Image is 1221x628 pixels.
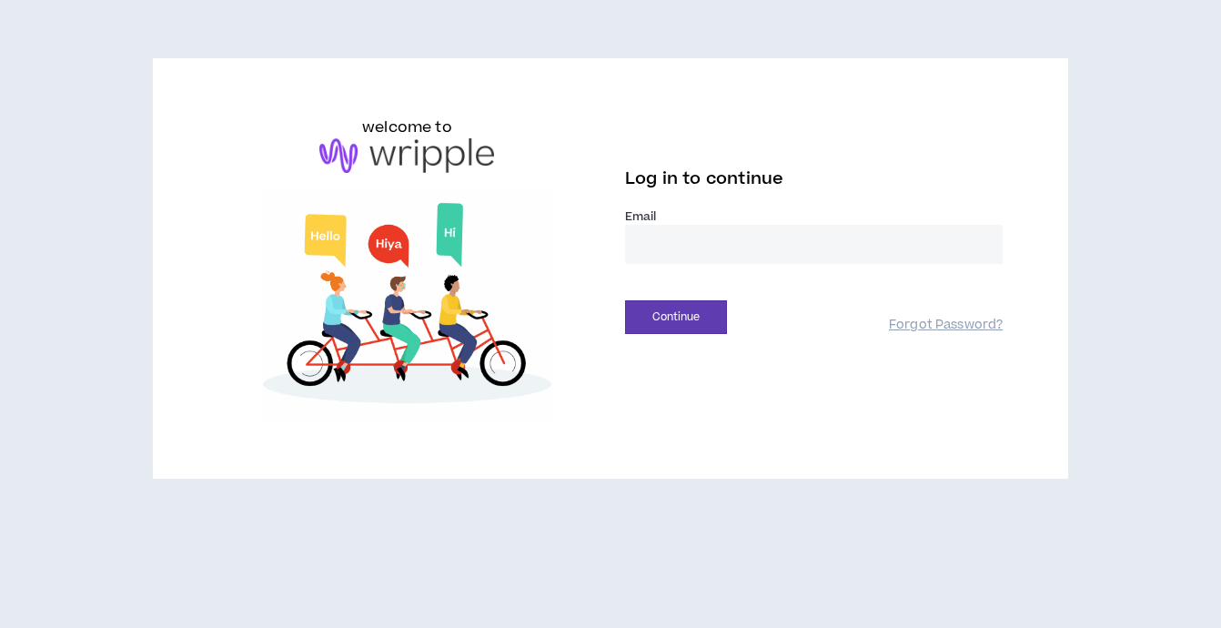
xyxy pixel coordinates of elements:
[218,191,596,421] img: Welcome to Wripple
[889,317,1003,334] a: Forgot Password?
[319,138,494,173] img: logo-brand.png
[362,116,452,138] h6: welcome to
[625,300,727,334] button: Continue
[625,167,783,190] span: Log in to continue
[625,208,1003,225] label: Email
